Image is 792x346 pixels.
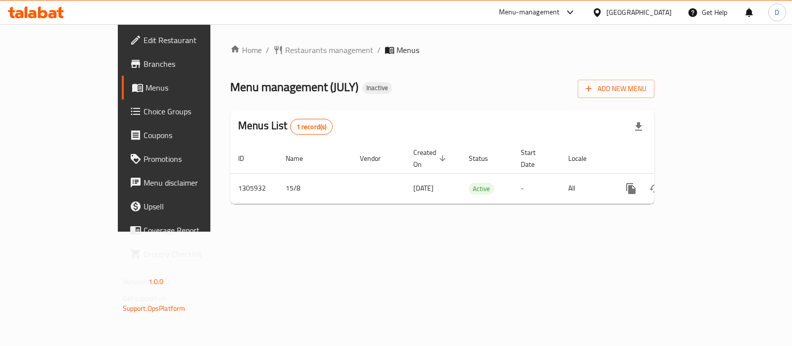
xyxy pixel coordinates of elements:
[286,152,316,164] span: Name
[144,224,242,236] span: Coverage Report
[643,177,667,200] button: Change Status
[123,275,147,288] span: Version:
[144,105,242,117] span: Choice Groups
[273,44,373,56] a: Restaurants management
[611,144,722,174] th: Actions
[122,52,250,76] a: Branches
[238,152,257,164] span: ID
[144,248,242,260] span: Grocery Checklist
[122,99,250,123] a: Choice Groups
[290,119,333,135] div: Total records count
[144,153,242,165] span: Promotions
[266,44,269,56] li: /
[144,200,242,212] span: Upsell
[144,34,242,46] span: Edit Restaurant
[775,7,779,18] span: D
[122,218,250,242] a: Coverage Report
[377,44,381,56] li: /
[122,242,250,266] a: Grocery Checklist
[146,82,242,94] span: Menus
[238,118,333,135] h2: Menus List
[144,58,242,70] span: Branches
[285,44,373,56] span: Restaurants management
[499,6,560,18] div: Menu-management
[413,147,449,170] span: Created On
[122,28,250,52] a: Edit Restaurant
[469,183,494,195] span: Active
[144,177,242,189] span: Menu disclaimer
[230,144,722,204] table: enhanced table
[230,173,278,203] td: 1305932
[122,76,250,99] a: Menus
[123,292,168,305] span: Get support on:
[360,152,394,164] span: Vendor
[469,152,501,164] span: Status
[560,173,611,203] td: All
[278,173,352,203] td: 15/8
[627,115,650,139] div: Export file
[122,123,250,147] a: Coupons
[230,44,654,56] nav: breadcrumb
[122,195,250,218] a: Upsell
[606,7,672,18] div: [GEOGRAPHIC_DATA]
[619,177,643,200] button: more
[144,129,242,141] span: Coupons
[413,182,434,195] span: [DATE]
[513,173,560,203] td: -
[586,83,646,95] span: Add New Menu
[123,302,186,315] a: Support.OpsPlatform
[291,122,333,132] span: 1 record(s)
[396,44,419,56] span: Menus
[122,147,250,171] a: Promotions
[568,152,599,164] span: Locale
[578,80,654,98] button: Add New Menu
[148,275,164,288] span: 1.0.0
[362,82,392,94] div: Inactive
[362,84,392,92] span: Inactive
[122,171,250,195] a: Menu disclaimer
[521,147,548,170] span: Start Date
[230,76,358,98] span: Menu management ( JULY )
